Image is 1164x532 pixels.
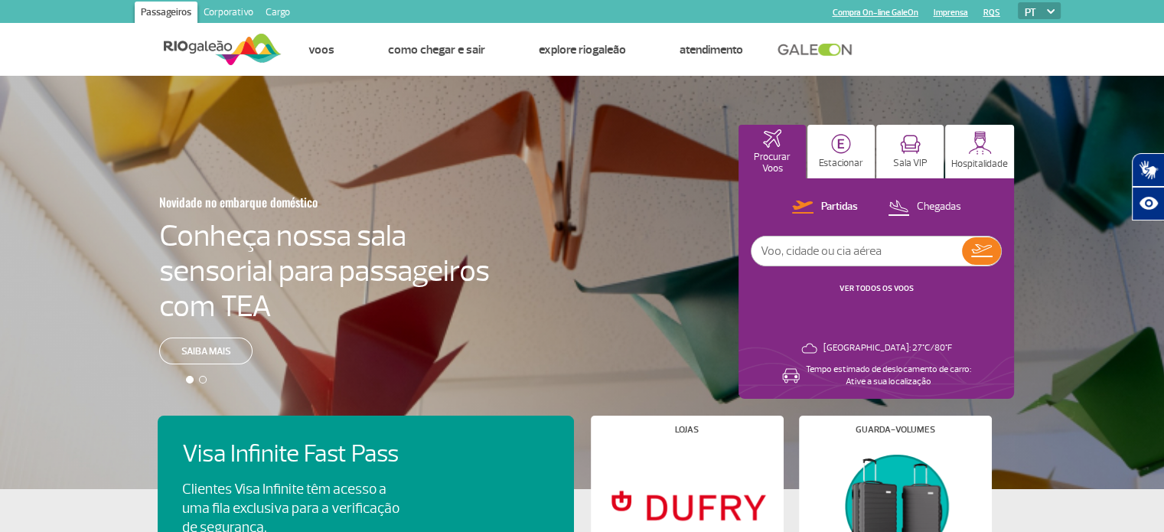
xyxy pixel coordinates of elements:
[1132,153,1164,220] div: Plugin de acessibilidade da Hand Talk.
[934,8,968,18] a: Imprensa
[182,440,425,468] h4: Visa Infinite Fast Pass
[1132,187,1164,220] button: Abrir recursos assistivos.
[308,42,334,57] a: Voos
[821,200,858,214] p: Partidas
[763,129,781,148] img: airplaneHomeActive.svg
[876,125,944,178] button: Sala VIP
[752,237,962,266] input: Voo, cidade ou cia aérea
[739,125,806,178] button: Procurar Voos
[807,125,875,178] button: Estacionar
[819,158,863,169] p: Estacionar
[893,158,928,169] p: Sala VIP
[835,282,918,295] button: VER TODOS OS VOOS
[159,218,490,324] h4: Conheça nossa sala sensorial para passageiros com TEA
[833,8,918,18] a: Compra On-line GaleOn
[159,338,253,364] a: Saiba mais
[823,342,952,354] p: [GEOGRAPHIC_DATA]: 27°C/80°F
[951,158,1008,170] p: Hospitalidade
[675,426,699,434] h4: Lojas
[388,42,485,57] a: Como chegar e sair
[856,426,935,434] h4: Guarda-volumes
[539,42,626,57] a: Explore RIOgaleão
[680,42,743,57] a: Atendimento
[983,8,1000,18] a: RQS
[840,283,914,293] a: VER TODOS OS VOOS
[883,197,966,217] button: Chegadas
[1132,153,1164,187] button: Abrir tradutor de língua de sinais.
[917,200,961,214] p: Chegadas
[968,131,992,155] img: hospitality.svg
[197,2,259,26] a: Corporativo
[806,364,971,388] p: Tempo estimado de deslocamento de carro: Ative a sua localização
[945,125,1014,178] button: Hospitalidade
[831,134,851,154] img: carParkingHome.svg
[900,135,921,154] img: vipRoom.svg
[746,152,798,175] p: Procurar Voos
[159,186,415,218] h3: Novidade no embarque doméstico
[787,197,862,217] button: Partidas
[135,2,197,26] a: Passageiros
[259,2,296,26] a: Cargo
